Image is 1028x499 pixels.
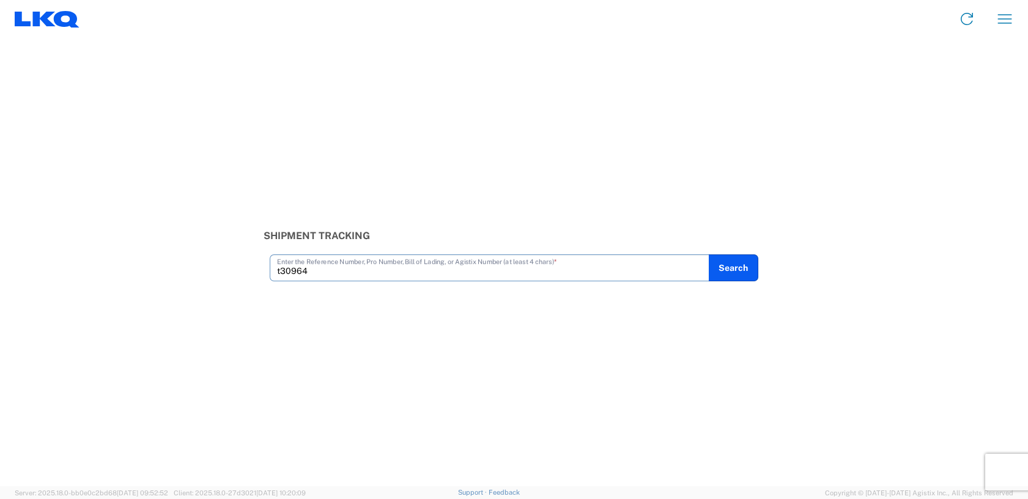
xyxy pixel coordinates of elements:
[117,489,168,497] span: [DATE] 09:52:52
[825,487,1013,498] span: Copyright © [DATE]-[DATE] Agistix Inc., All Rights Reserved
[15,489,168,497] span: Server: 2025.18.0-bb0e0c2bd68
[174,489,306,497] span: Client: 2025.18.0-27d3021
[489,489,520,496] a: Feedback
[256,489,306,497] span: [DATE] 10:20:09
[709,254,758,281] button: Search
[264,230,765,242] h3: Shipment Tracking
[458,489,489,496] a: Support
